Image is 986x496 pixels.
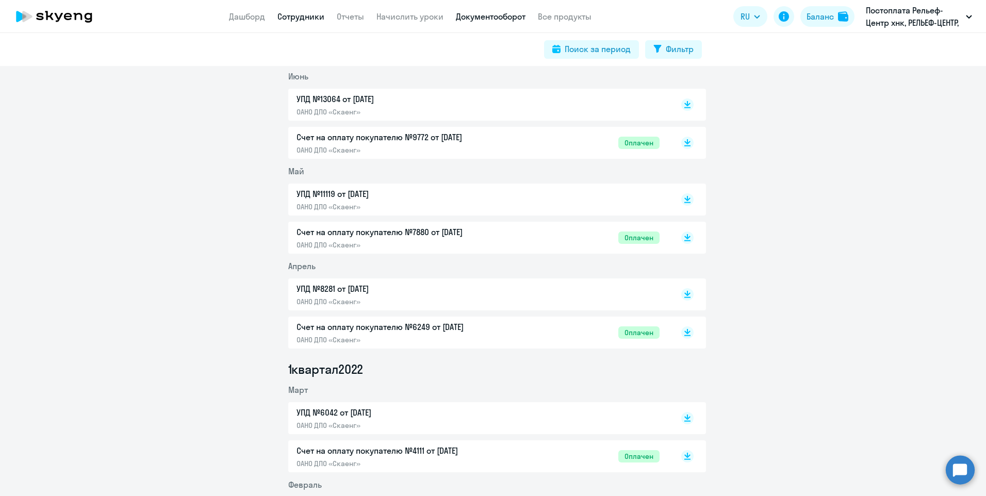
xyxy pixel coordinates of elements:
[800,6,854,27] button: Балансbalance
[297,321,660,344] a: Счет на оплату покупателю №6249 от [DATE]ОАНО ДПО «Скаенг»Оплачен
[288,385,308,395] span: Март
[297,188,513,200] p: УПД №11119 от [DATE]
[297,145,513,155] p: ОАНО ДПО «Скаенг»
[666,43,694,55] div: Фильтр
[741,10,750,23] span: RU
[297,93,513,105] p: УПД №13064 от [DATE]
[733,6,767,27] button: RU
[288,261,316,271] span: Апрель
[376,11,443,22] a: Начислить уроки
[297,283,660,306] a: УПД №8281 от [DATE]ОАНО ДПО «Скаенг»
[807,10,834,23] div: Баланс
[618,137,660,149] span: Оплачен
[297,240,513,250] p: ОАНО ДПО «Скаенг»
[618,326,660,339] span: Оплачен
[297,459,513,468] p: ОАНО ДПО «Скаенг»
[297,283,513,295] p: УПД №8281 от [DATE]
[288,480,322,490] span: Февраль
[297,297,513,306] p: ОАНО ДПО «Скаенг»
[838,11,848,22] img: balance
[618,450,660,462] span: Оплачен
[288,71,308,81] span: Июнь
[866,4,962,29] p: Постоплата Рельеф-Центр хнк, РЕЛЬЕФ-ЦЕНТР, ООО
[297,226,513,238] p: Счет на оплату покупателю №7880 от [DATE]
[297,131,660,155] a: Счет на оплату покупателю №9772 от [DATE]ОАНО ДПО «Скаенг»Оплачен
[297,406,513,419] p: УПД №6042 от [DATE]
[297,93,660,117] a: УПД №13064 от [DATE]ОАНО ДПО «Скаенг»
[277,11,324,22] a: Сотрудники
[297,444,660,468] a: Счет на оплату покупателю №4111 от [DATE]ОАНО ДПО «Скаенг»Оплачен
[565,43,631,55] div: Поиск за период
[229,11,265,22] a: Дашборд
[288,361,706,377] li: 1 квартал 2022
[297,188,660,211] a: УПД №11119 от [DATE]ОАНО ДПО «Скаенг»
[297,444,513,457] p: Счет на оплату покупателю №4111 от [DATE]
[297,202,513,211] p: ОАНО ДПО «Скаенг»
[645,40,702,59] button: Фильтр
[297,321,513,333] p: Счет на оплату покупателю №6249 от [DATE]
[297,107,513,117] p: ОАНО ДПО «Скаенг»
[861,4,977,29] button: Постоплата Рельеф-Центр хнк, РЕЛЬЕФ-ЦЕНТР, ООО
[297,226,660,250] a: Счет на оплату покупателю №7880 от [DATE]ОАНО ДПО «Скаенг»Оплачен
[297,335,513,344] p: ОАНО ДПО «Скаенг»
[297,406,660,430] a: УПД №6042 от [DATE]ОАНО ДПО «Скаенг»
[297,131,513,143] p: Счет на оплату покупателю №9772 от [DATE]
[297,421,513,430] p: ОАНО ДПО «Скаенг»
[538,11,591,22] a: Все продукты
[618,232,660,244] span: Оплачен
[544,40,639,59] button: Поиск за период
[337,11,364,22] a: Отчеты
[288,166,304,176] span: Май
[456,11,525,22] a: Документооборот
